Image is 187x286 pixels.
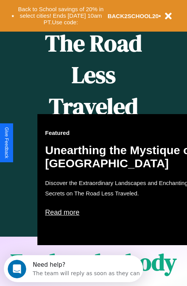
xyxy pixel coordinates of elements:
button: Back to School savings of 20% in select cities! Ends [DATE] 10am PT.Use code: [14,4,108,28]
b: BACK2SCHOOL20 [108,13,159,19]
div: Need help? [29,7,136,13]
div: Open Intercom Messenger [3,3,143,24]
div: The team will reply as soon as they can [29,13,136,21]
h1: Explore by body [10,246,177,278]
div: Give Feedback [4,127,9,158]
iframe: Intercom live chat [8,260,26,278]
iframe: Intercom live chat discovery launcher [4,255,143,282]
h1: The Road Less Traveled [37,27,150,123]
